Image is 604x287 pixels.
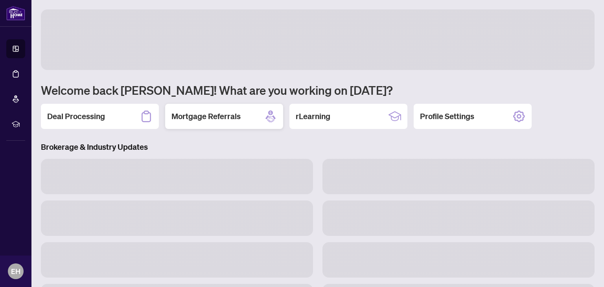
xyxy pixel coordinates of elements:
button: Open asap [573,259,596,283]
span: EH [11,266,20,277]
h2: Deal Processing [47,111,105,122]
h2: rLearning [296,111,330,122]
img: logo [6,6,25,20]
h3: Brokerage & Industry Updates [41,142,595,153]
h2: Mortgage Referrals [171,111,241,122]
h1: Welcome back [PERSON_NAME]! What are you working on [DATE]? [41,83,595,98]
h2: Profile Settings [420,111,474,122]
